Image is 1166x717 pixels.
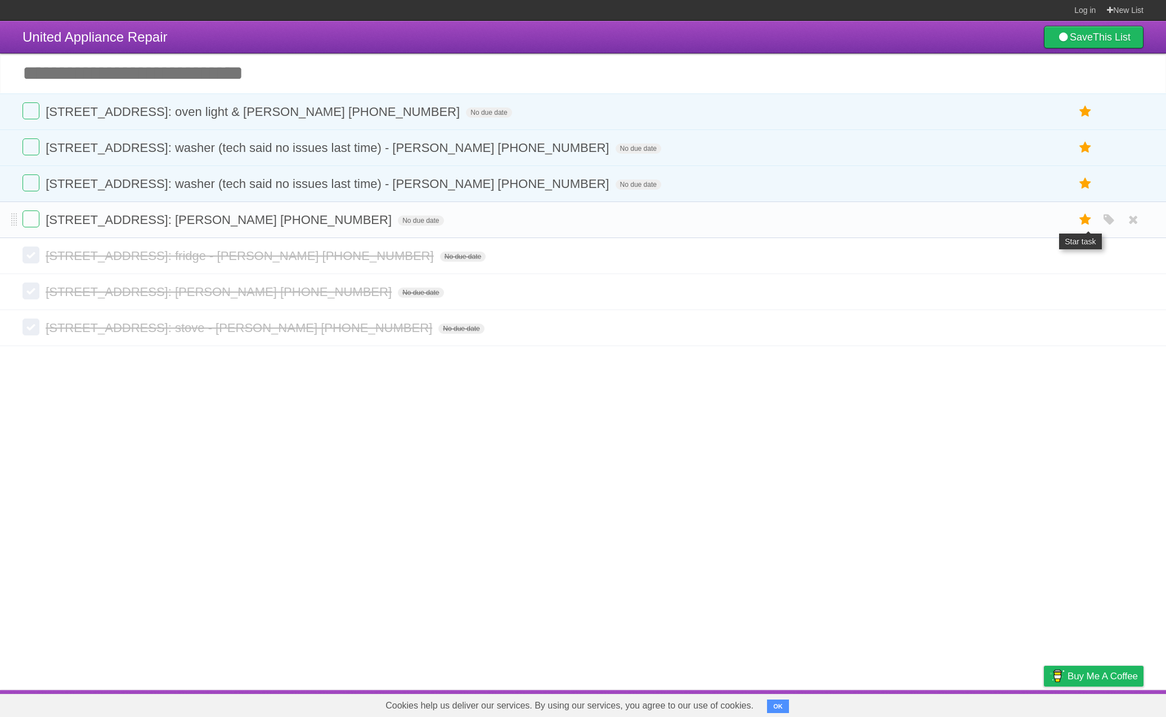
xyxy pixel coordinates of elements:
[1075,174,1096,193] label: Star task
[1068,666,1138,686] span: Buy me a coffee
[23,283,39,299] label: Done
[23,174,39,191] label: Done
[46,321,435,335] span: [STREET_ADDRESS]: stove - [PERSON_NAME] [PHONE_NUMBER]
[1093,32,1131,43] b: This List
[438,324,484,334] span: No due date
[1050,666,1065,685] img: Buy me a coffee
[616,180,661,190] span: No due date
[398,288,443,298] span: No due date
[466,107,512,118] span: No due date
[46,105,463,119] span: [STREET_ADDRESS]: oven light & [PERSON_NAME] [PHONE_NUMBER]
[46,177,612,191] span: [STREET_ADDRESS]: washer (tech said no issues last time) - [PERSON_NAME] [PHONE_NUMBER]
[1075,102,1096,121] label: Star task
[1075,210,1096,229] label: Star task
[374,694,765,717] span: Cookies help us deliver our services. By using our services, you agree to our use of cookies.
[23,210,39,227] label: Done
[23,319,39,335] label: Done
[440,252,486,262] span: No due date
[1044,26,1143,48] a: SaveThis List
[23,138,39,155] label: Done
[23,247,39,263] label: Done
[46,249,437,263] span: [STREET_ADDRESS]: fridge - [PERSON_NAME] [PHONE_NUMBER]
[46,141,612,155] span: [STREET_ADDRESS]: washer (tech said no issues last time) - [PERSON_NAME] [PHONE_NUMBER]
[398,216,443,226] span: No due date
[931,693,977,714] a: Developers
[46,213,394,227] span: [STREET_ADDRESS]: [PERSON_NAME] [PHONE_NUMBER]
[46,285,394,299] span: [STREET_ADDRESS]: [PERSON_NAME] [PHONE_NUMBER]
[1044,666,1143,687] a: Buy me a coffee
[616,144,661,154] span: No due date
[991,693,1016,714] a: Terms
[23,29,168,44] span: United Appliance Repair
[1029,693,1059,714] a: Privacy
[1075,138,1096,157] label: Star task
[1073,693,1143,714] a: Suggest a feature
[894,693,918,714] a: About
[23,102,39,119] label: Done
[767,700,789,713] button: OK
